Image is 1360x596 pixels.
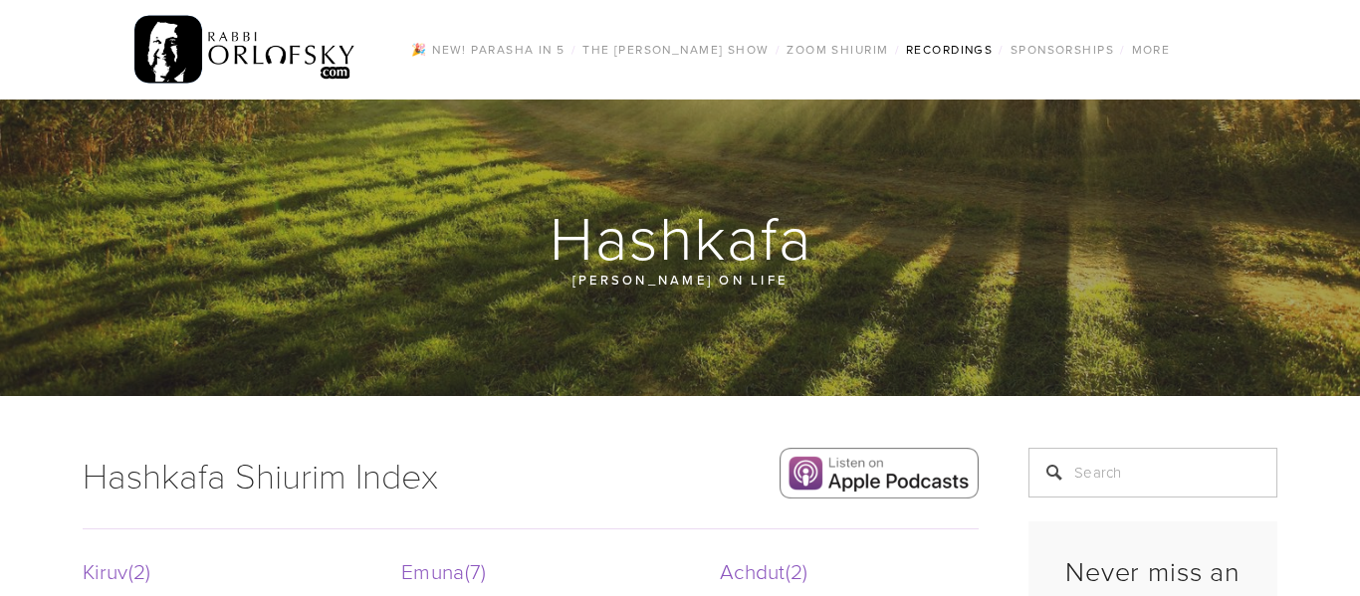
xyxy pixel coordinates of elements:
[776,41,781,58] span: /
[720,556,979,585] a: Achdut2
[83,205,1279,269] h1: Hashkafa
[134,11,356,89] img: RabbiOrlofsky.com
[571,41,576,58] span: /
[786,556,808,585] span: 2
[1005,37,1120,63] a: Sponsorships
[83,448,591,501] h1: Hashkafa Shiurim Index
[900,37,999,63] a: Recordings
[1120,41,1125,58] span: /
[405,37,570,63] a: 🎉 NEW! Parasha in 5
[781,37,894,63] a: Zoom Shiurim
[401,556,660,585] a: Emuna7
[128,556,151,585] span: 2
[576,37,776,63] a: The [PERSON_NAME] Show
[1028,448,1277,497] input: Search
[1126,37,1177,63] a: More
[895,41,900,58] span: /
[83,556,341,585] a: Kiruv2
[202,269,1158,291] p: [PERSON_NAME] on Life
[999,41,1004,58] span: /
[465,556,487,585] span: 7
